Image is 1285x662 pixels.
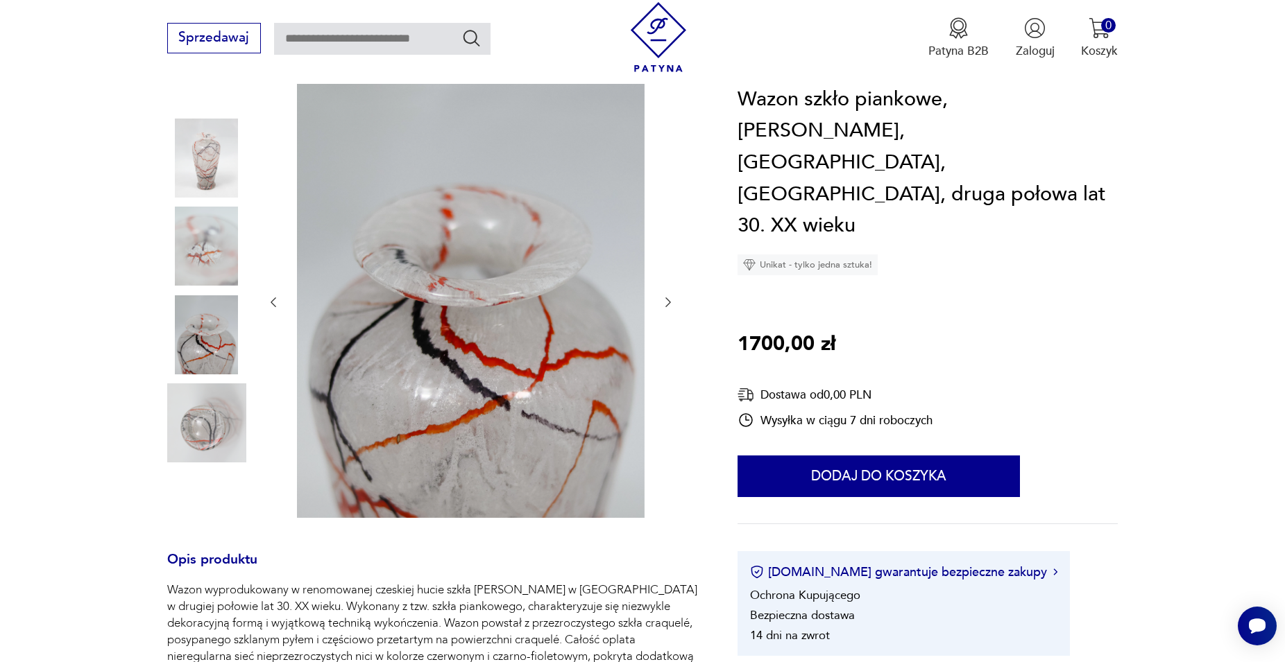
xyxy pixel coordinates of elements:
h3: Opis produktu [167,555,698,582]
li: 14 dni na zwrot [750,627,830,643]
img: Ikona certyfikatu [750,565,764,579]
iframe: Smartsupp widget button [1238,607,1277,645]
img: Ikonka użytkownika [1024,17,1046,39]
div: Unikat - tylko jedna sztuka! [738,254,878,275]
p: Koszyk [1081,43,1118,59]
img: Zdjęcie produktu Wazon szkło piankowe, Johann Lötz Witwe, Klostermühle, Czechy, druga połowa lat ... [167,295,246,374]
img: Zdjęcie produktu Wazon szkło piankowe, Johann Lötz Witwe, Klostermühle, Czechy, druga połowa lat ... [297,84,645,518]
p: Patyna B2B [928,43,989,59]
li: Ochrona Kupującego [750,587,860,603]
img: Ikona strzałki w prawo [1053,568,1057,575]
h1: Wazon szkło piankowe, [PERSON_NAME], [GEOGRAPHIC_DATA], [GEOGRAPHIC_DATA], druga połowa lat 30. X... [738,84,1118,242]
button: Zaloguj [1016,17,1055,59]
button: Szukaj [461,28,482,48]
img: Ikona koszyka [1089,17,1110,39]
img: Zdjęcie produktu Wazon szkło piankowe, Johann Lötz Witwe, Klostermühle, Czechy, druga połowa lat ... [167,207,246,286]
img: Ikona medalu [948,17,969,39]
div: Wysyłka w ciągu 7 dni roboczych [738,412,933,428]
p: Zaloguj [1016,43,1055,59]
a: Ikona medaluPatyna B2B [928,17,989,59]
p: 1700,00 zł [738,329,835,360]
button: 0Koszyk [1081,17,1118,59]
img: Ikona diamentu [743,259,756,271]
a: Sprzedawaj [167,33,261,44]
img: Patyna - sklep z meblami i dekoracjami vintage [624,2,694,72]
button: Sprzedawaj [167,23,261,53]
button: [DOMAIN_NAME] gwarantuje bezpieczne zakupy [750,564,1057,581]
button: Patyna B2B [928,17,989,59]
img: Ikona dostawy [738,386,754,403]
div: Dostawa od 0,00 PLN [738,386,933,403]
button: Dodaj do koszyka [738,455,1020,497]
img: Zdjęcie produktu Wazon szkło piankowe, Johann Lötz Witwe, Klostermühle, Czechy, druga połowa lat ... [167,383,246,462]
li: Bezpieczna dostawa [750,607,855,623]
div: 0 [1101,18,1116,33]
img: Zdjęcie produktu Wazon szkło piankowe, Johann Lötz Witwe, Klostermühle, Czechy, druga połowa lat ... [167,119,246,198]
